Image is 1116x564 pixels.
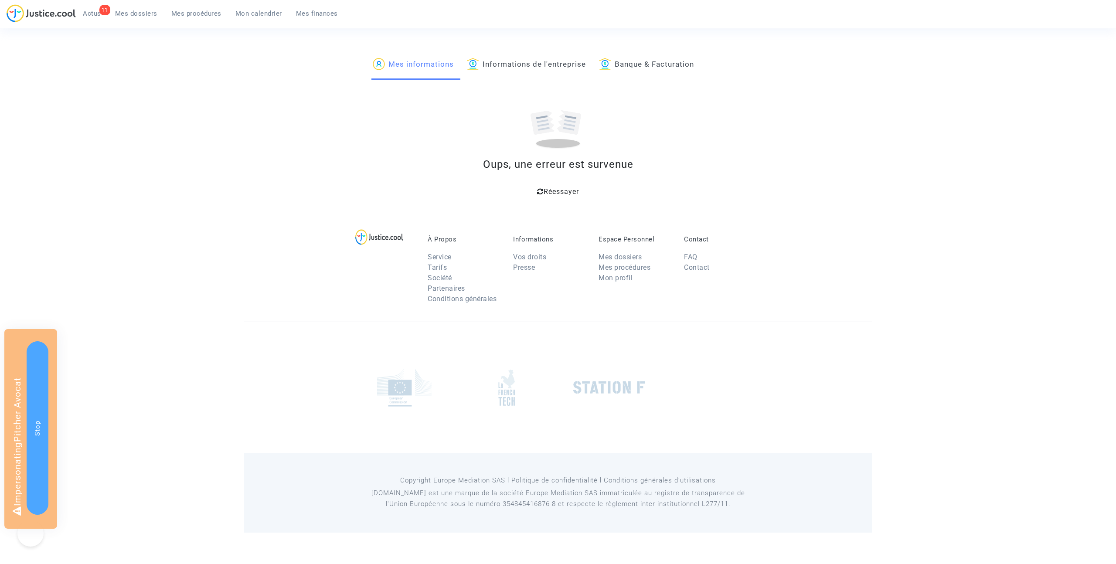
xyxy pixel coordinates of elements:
[599,263,650,272] a: Mes procédures
[467,58,479,70] img: icon-banque.svg
[164,7,228,20] a: Mes procédures
[355,229,404,245] img: logo-lg.svg
[513,235,585,243] p: Informations
[498,369,515,406] img: french_tech.png
[360,488,757,510] p: [DOMAIN_NAME] est une marque de la société Europe Mediation SAS immatriculée au registre de tr...
[4,329,57,529] div: Impersonating
[296,10,338,17] span: Mes finances
[428,295,497,303] a: Conditions générales
[599,50,694,80] a: Banque & Facturation
[599,58,611,70] img: icon-banque.svg
[428,235,500,243] p: À Propos
[373,50,454,80] a: Mes informations
[228,7,289,20] a: Mon calendrier
[83,10,101,17] span: Actus
[467,50,586,80] a: Informations de l'entreprise
[684,235,756,243] p: Contact
[573,381,645,394] img: stationf.png
[360,475,757,486] p: Copyright Europe Mediation SAS l Politique de confidentialité l Conditions générales d’utilisa...
[76,7,108,20] a: 11Actus
[599,253,642,261] a: Mes dossiers
[99,5,110,15] div: 11
[428,274,452,282] a: Société
[513,263,535,272] a: Presse
[428,253,452,261] a: Service
[289,7,345,20] a: Mes finances
[373,58,385,70] img: icon-passager.svg
[108,7,164,20] a: Mes dossiers
[599,274,633,282] a: Mon profil
[360,156,757,172] div: Oups, une erreur est survenue
[684,263,710,272] a: Contact
[599,235,671,243] p: Espace Personnel
[171,10,221,17] span: Mes procédures
[235,10,282,17] span: Mon calendrier
[34,420,41,435] span: Stop
[17,520,44,547] iframe: Help Scout Beacon - Open
[7,4,76,22] img: jc-logo.svg
[684,253,697,261] a: FAQ
[544,187,579,196] span: Réessayer
[27,341,48,515] button: Stop
[428,284,465,292] a: Partenaires
[115,10,157,17] span: Mes dossiers
[513,253,546,261] a: Vos droits
[377,369,432,407] img: europe_commision.png
[428,263,447,272] a: Tarifs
